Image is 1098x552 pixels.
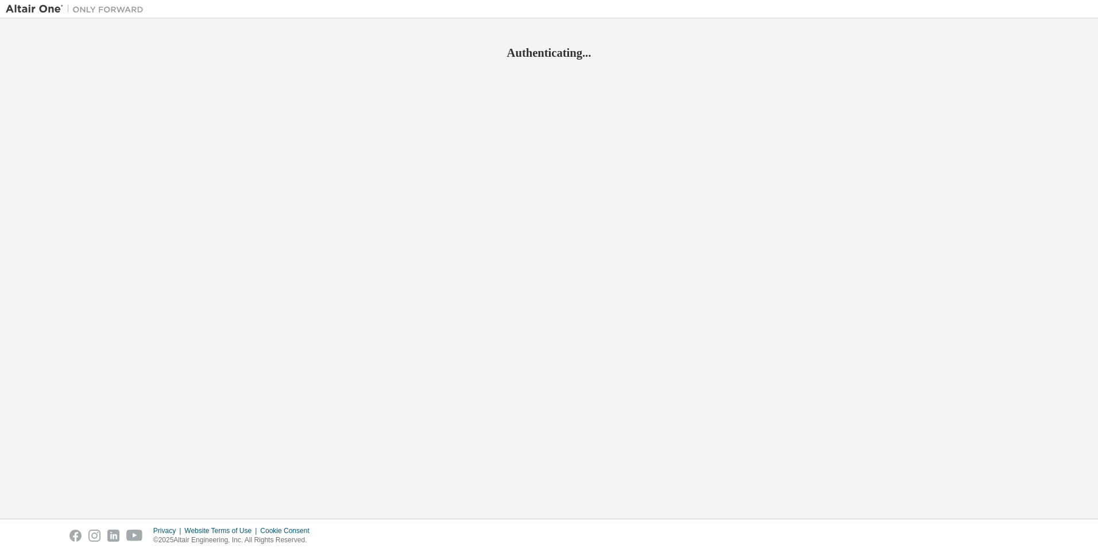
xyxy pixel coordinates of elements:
[126,530,143,542] img: youtube.svg
[88,530,100,542] img: instagram.svg
[69,530,82,542] img: facebook.svg
[260,526,316,535] div: Cookie Consent
[184,526,260,535] div: Website Terms of Use
[153,535,316,545] p: © 2025 Altair Engineering, Inc. All Rights Reserved.
[6,45,1092,60] h2: Authenticating...
[6,3,149,15] img: Altair One
[153,526,184,535] div: Privacy
[107,530,119,542] img: linkedin.svg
